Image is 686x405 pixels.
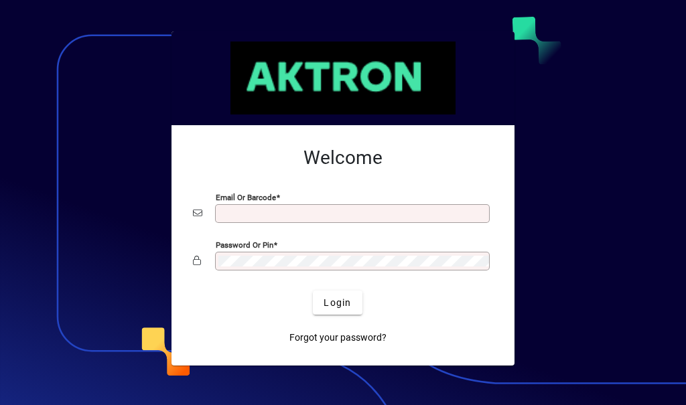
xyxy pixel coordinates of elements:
span: Forgot your password? [289,331,387,345]
span: Login [324,296,351,310]
mat-label: Password or Pin [216,240,273,250]
h2: Welcome [193,147,493,169]
button: Login [313,291,362,315]
a: Forgot your password? [284,325,392,349]
mat-label: Email or Barcode [216,193,276,202]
